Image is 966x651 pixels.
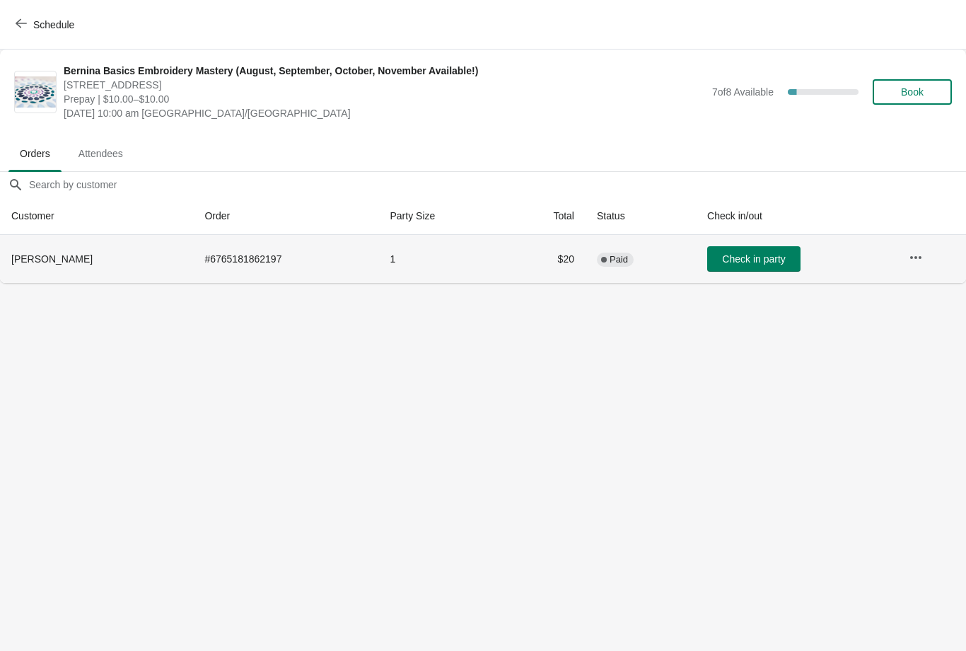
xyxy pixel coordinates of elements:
span: Book [901,86,924,98]
span: [DATE] 10:00 am [GEOGRAPHIC_DATA]/[GEOGRAPHIC_DATA] [64,106,705,120]
td: 1 [379,235,505,283]
span: Check in party [722,253,785,265]
span: [STREET_ADDRESS] [64,78,705,92]
span: Paid [610,254,628,265]
th: Check in/out [696,197,897,235]
button: Check in party [707,246,801,272]
button: Book [873,79,952,105]
img: Bernina Basics Embroidery Mastery (August, September, October, November Available!) [15,76,56,107]
th: Total [505,197,586,235]
button: Schedule [7,12,86,38]
span: Orders [8,141,62,166]
td: $20 [505,235,586,283]
span: Attendees [67,141,134,166]
td: # 6765181862197 [193,235,378,283]
th: Party Size [379,197,505,235]
th: Order [193,197,378,235]
span: Prepay | $10.00–$10.00 [64,92,705,106]
span: [PERSON_NAME] [11,253,93,265]
input: Search by customer [28,172,966,197]
span: 7 of 8 Available [712,86,774,98]
span: Bernina Basics Embroidery Mastery (August, September, October, November Available!) [64,64,705,78]
th: Status [586,197,696,235]
span: Schedule [33,19,74,30]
